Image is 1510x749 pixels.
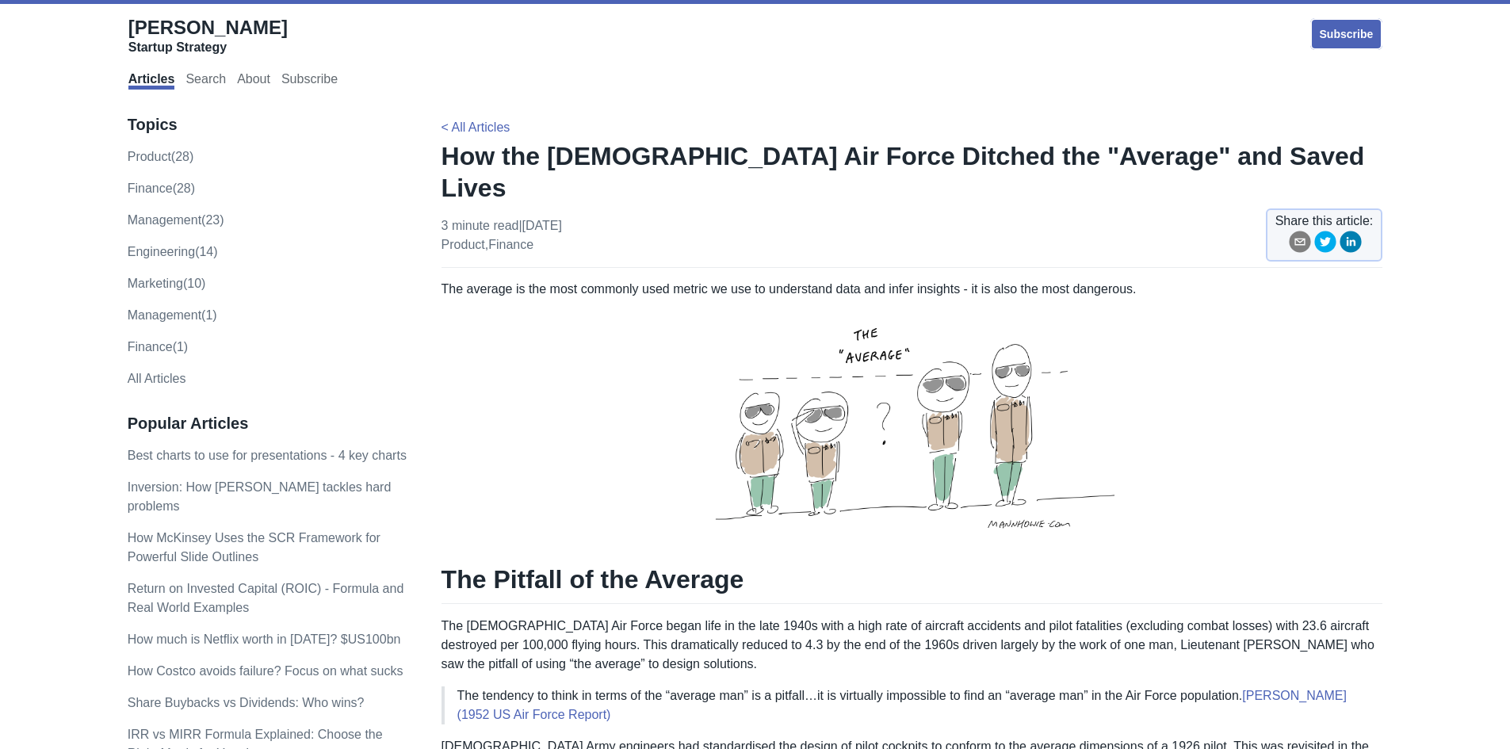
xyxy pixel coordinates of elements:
a: finance(28) [128,182,195,195]
a: How McKinsey Uses the SCR Framework for Powerful Slide Outlines [128,531,380,564]
a: marketing(10) [128,277,206,290]
button: email [1289,231,1311,258]
a: product(28) [128,150,194,163]
a: [PERSON_NAME]Startup Strategy [128,16,288,55]
a: How Costco avoids failure? Focus on what sucks [128,664,403,678]
span: [PERSON_NAME] [128,17,288,38]
div: Startup Strategy [128,40,288,55]
a: engineering(14) [128,245,218,258]
h1: How the [DEMOGRAPHIC_DATA] Air Force Ditched the "Average" and Saved Lives [442,140,1383,204]
a: Inversion: How [PERSON_NAME] tackles hard problems [128,480,392,513]
h3: Popular Articles [128,414,408,434]
a: [PERSON_NAME] (1952 US Air Force Report) [457,689,1347,721]
button: twitter [1314,231,1336,258]
a: management(23) [128,213,224,227]
p: The tendency to think in terms of the “average man” is a pitfall…it is virtually impossible to fi... [457,686,1370,724]
a: Subscribe [281,72,338,90]
button: linkedin [1340,231,1362,258]
a: Management(1) [128,308,217,322]
h3: Topics [128,115,408,135]
a: product [442,238,485,251]
a: How much is Netflix worth in [DATE]? $US100bn [128,632,401,646]
p: The average is the most commonly used metric we use to understand data and infer insights - it is... [442,280,1383,545]
img: beware_average [705,299,1118,545]
a: About [237,72,270,90]
a: < All Articles [442,120,510,134]
h1: The Pitfall of the Average [442,564,1383,604]
span: Share this article: [1275,212,1374,231]
a: Share Buybacks vs Dividends: Who wins? [128,696,365,709]
a: Subscribe [1310,18,1383,50]
a: Return on Invested Capital (ROIC) - Formula and Real World Examples [128,582,404,614]
a: Articles [128,72,175,90]
a: Best charts to use for presentations - 4 key charts [128,449,407,462]
p: 3 minute read | [DATE] , [442,216,562,254]
a: Search [185,72,226,90]
p: The [DEMOGRAPHIC_DATA] Air Force began life in the late 1940s with a high rate of aircraft accide... [442,617,1383,674]
a: All Articles [128,372,186,385]
a: Finance(1) [128,340,188,353]
a: finance [488,238,533,251]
